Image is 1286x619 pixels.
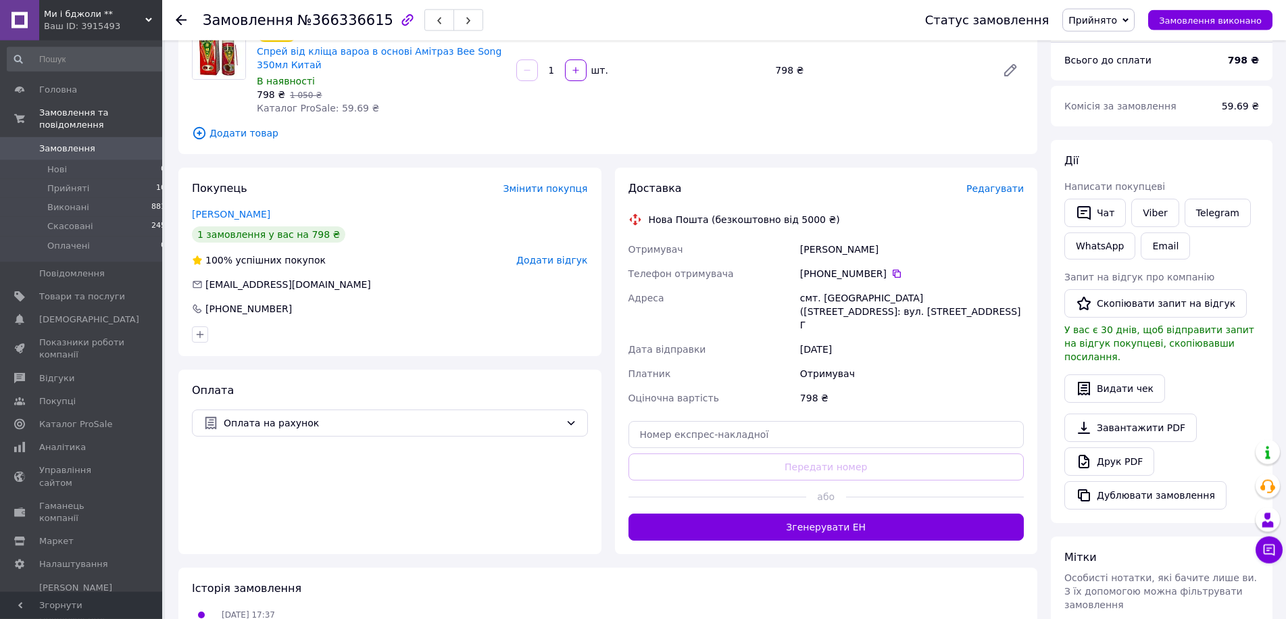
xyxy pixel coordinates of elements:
[39,268,105,280] span: Повідомлення
[800,267,1024,280] div: [PHONE_NUMBER]
[193,26,245,79] img: Спрей від кліща вароа в основі Амітраз Bee Song 350мл Китай
[39,337,125,361] span: Показники роботи компанії
[47,220,93,232] span: Скасовані
[176,14,187,27] div: Повернутися назад
[192,582,301,595] span: Історія замовлення
[1064,154,1079,167] span: Дії
[39,84,77,96] span: Головна
[47,182,89,195] span: Прийняті
[39,143,95,155] span: Замовлення
[257,103,379,114] span: Каталог ProSale: 59.69 ₴
[151,201,166,214] span: 881
[44,20,162,32] div: Ваш ID: 3915493
[1064,481,1227,510] button: Дублювати замовлення
[503,183,588,194] span: Змінити покупця
[192,182,247,195] span: Покупець
[161,240,166,252] span: 0
[205,279,371,290] span: [EMAIL_ADDRESS][DOMAIN_NAME]
[161,164,166,176] span: 0
[7,47,167,72] input: Пошук
[204,302,293,316] div: [PHONE_NUMBER]
[645,213,843,226] div: Нова Пошта (безкоштовно від 5000 ₴)
[156,182,166,195] span: 10
[1148,10,1272,30] button: Замовлення виконано
[47,201,89,214] span: Виконані
[966,183,1024,194] span: Редагувати
[797,337,1027,362] div: [DATE]
[39,500,125,524] span: Гаманець компанії
[997,57,1024,84] a: Редагувати
[797,237,1027,262] div: [PERSON_NAME]
[628,421,1024,448] input: Номер експрес-накладної
[39,558,108,570] span: Налаштування
[628,268,734,279] span: Телефон отримувача
[1064,289,1247,318] button: Скопіювати запит на відгук
[770,61,991,80] div: 798 ₴
[224,416,560,430] span: Оплата на рахунок
[203,12,293,28] span: Замовлення
[1064,374,1165,403] button: Видати чек
[628,182,682,195] span: Доставка
[39,582,125,619] span: [PERSON_NAME] та рахунки
[588,64,610,77] div: шт.
[1064,324,1254,362] span: У вас є 30 днів, щоб відправити запит на відгук покупцеві, скопіювавши посилання.
[797,286,1027,337] div: смт. [GEOGRAPHIC_DATA] ([STREET_ADDRESS]: вул. [STREET_ADDRESS] Г
[44,8,145,20] span: Ми і бджоли **
[39,418,112,430] span: Каталог ProSale
[151,220,166,232] span: 245
[628,244,683,255] span: Отримувач
[205,255,232,266] span: 100%
[39,535,74,547] span: Маркет
[257,89,285,100] span: 798 ₴
[39,395,76,407] span: Покупці
[1064,181,1165,192] span: Написати покупцеві
[1141,232,1190,259] button: Email
[628,344,706,355] span: Дата відправки
[192,209,270,220] a: [PERSON_NAME]
[797,362,1027,386] div: Отримувач
[297,12,393,28] span: №366336615
[1228,55,1259,66] b: 798 ₴
[1185,199,1251,227] a: Telegram
[1159,16,1262,26] span: Замовлення виконано
[257,76,315,86] span: В наявності
[516,255,587,266] span: Додати відгук
[1131,199,1179,227] a: Viber
[1064,55,1152,66] span: Всього до сплати
[1256,537,1283,564] button: Чат з покупцем
[628,393,719,403] span: Оціночна вартість
[628,368,671,379] span: Платник
[1064,414,1197,442] a: Завантажити PDF
[797,386,1027,410] div: 798 ₴
[925,14,1049,27] div: Статус замовлення
[39,372,74,385] span: Відгуки
[39,314,139,326] span: [DEMOGRAPHIC_DATA]
[39,107,162,131] span: Замовлення та повідомлення
[1064,232,1135,259] a: WhatsApp
[192,253,326,267] div: успішних покупок
[257,46,501,70] a: Спрей від кліща вароа в основі Амітраз Bee Song 350мл Китай
[290,91,322,100] span: 1 050 ₴
[1064,101,1177,112] span: Комісія за замовлення
[628,514,1024,541] button: Згенерувати ЕН
[47,164,67,176] span: Нові
[806,490,846,503] span: або
[1064,199,1126,227] button: Чат
[192,226,345,243] div: 1 замовлення у вас на 798 ₴
[39,441,86,453] span: Аналітика
[39,291,125,303] span: Товари та послуги
[1064,572,1257,610] span: Особисті нотатки, які бачите лише ви. З їх допомогою можна фільтрувати замовлення
[1064,551,1097,564] span: Мітки
[1064,272,1214,282] span: Запит на відгук про компанію
[192,384,234,397] span: Оплата
[39,464,125,489] span: Управління сайтом
[628,293,664,303] span: Адреса
[47,240,90,252] span: Оплачені
[192,126,1024,141] span: Додати товар
[1068,15,1117,26] span: Прийнято
[1064,447,1154,476] a: Друк PDF
[1222,101,1259,112] span: 59.69 ₴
